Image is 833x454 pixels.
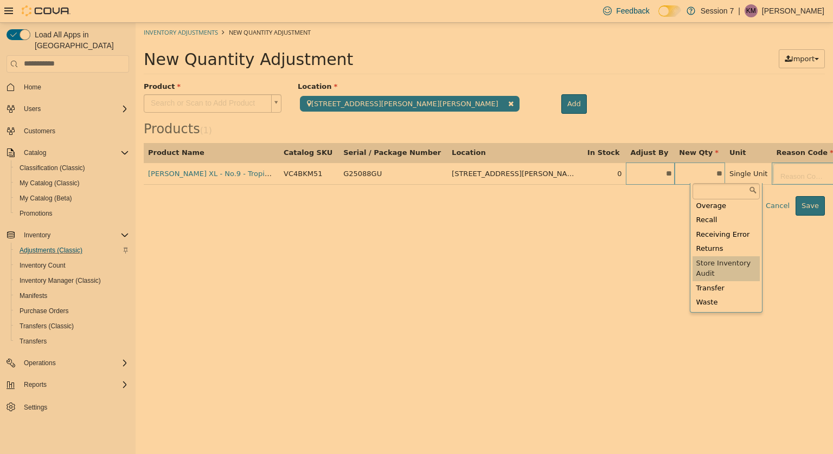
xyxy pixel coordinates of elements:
div: Waste [557,273,624,287]
span: Inventory Manager (Classic) [15,274,129,287]
span: My Catalog (Beta) [20,194,72,203]
span: Classification (Classic) [20,164,85,172]
span: Customers [20,124,129,138]
div: Overage [557,176,624,191]
span: Users [24,105,41,113]
span: Transfers (Classic) [20,322,74,330]
iframe: To enrich screen reader interactions, please activate Accessibility in Grammarly extension settings [136,23,833,454]
button: Reports [20,378,51,391]
button: Adjustments (Classic) [11,243,133,258]
span: Transfers (Classic) [15,320,129,333]
button: Manifests [11,288,133,303]
p: Session 7 [701,4,734,17]
a: My Catalog (Classic) [15,177,84,190]
a: Promotions [15,207,57,220]
nav: Complex example [7,75,129,443]
span: Adjustments (Classic) [20,246,82,255]
button: Settings [2,399,133,414]
span: Inventory Count [20,261,66,270]
span: Transfers [15,335,129,348]
a: Transfers [15,335,51,348]
button: Users [2,101,133,116]
button: Catalog [20,146,50,159]
a: Settings [20,401,52,414]
span: Manifests [20,291,47,300]
a: Classification (Classic) [15,161,89,174]
a: Manifests [15,289,52,302]
span: Catalog [24,148,46,157]
a: Transfers (Classic) [15,320,78,333]
span: Operations [20,356,129,369]
span: Transfers [20,337,47,346]
span: Feedback [616,5,649,16]
div: Receiving Error [557,205,624,219]
span: Operations [24,359,56,367]
span: Reports [24,380,47,389]
a: Adjustments (Classic) [15,244,87,257]
button: Inventory [20,229,55,242]
button: My Catalog (Classic) [11,176,133,191]
span: Inventory Manager (Classic) [20,276,101,285]
span: KM [746,4,756,17]
span: Load All Apps in [GEOGRAPHIC_DATA] [30,29,129,51]
div: Recall [557,190,624,205]
button: Catalog [2,145,133,160]
span: Adjustments (Classic) [15,244,129,257]
img: Cova [22,5,71,16]
button: Reports [2,377,133,392]
button: Home [2,79,133,95]
span: My Catalog (Beta) [15,192,129,205]
button: Operations [2,355,133,371]
button: Operations [20,356,60,369]
button: My Catalog (Beta) [11,191,133,206]
button: Classification (Classic) [11,160,133,176]
span: My Catalog (Classic) [20,179,80,187]
span: Catalog [20,146,129,159]
input: Dark Mode [658,5,681,17]
span: Users [20,102,129,115]
button: Users [20,102,45,115]
span: Home [24,83,41,92]
a: Purchase Orders [15,304,73,317]
span: Reports [20,378,129,391]
span: Inventory Count [15,259,129,272]
span: Promotions [15,207,129,220]
button: Inventory [2,228,133,243]
p: | [738,4,740,17]
div: Returns [557,219,624,234]
span: Home [20,80,129,94]
span: Classification (Classic) [15,161,129,174]
span: Settings [20,400,129,413]
button: Promotions [11,206,133,221]
div: Store Inventory Audit [557,234,624,258]
button: Customers [2,123,133,139]
span: Purchase Orders [20,307,69,315]
a: Customers [20,125,60,138]
span: Inventory [20,229,129,242]
span: Purchase Orders [15,304,129,317]
button: Inventory Count [11,258,133,273]
button: Transfers [11,334,133,349]
p: [PERSON_NAME] [762,4,824,17]
span: Customers [24,127,55,135]
span: Promotions [20,209,53,218]
a: My Catalog (Beta) [15,192,76,205]
button: Purchase Orders [11,303,133,319]
button: Transfers (Classic) [11,319,133,334]
a: Inventory Count [15,259,70,272]
span: My Catalog (Classic) [15,177,129,190]
a: Home [20,81,46,94]
span: Manifests [15,289,129,302]
a: Inventory Manager (Classic) [15,274,105,287]
span: Inventory [24,231,50,239]
div: Kate McCarthy [745,4,758,17]
span: Settings [24,403,47,412]
button: Inventory Manager (Classic) [11,273,133,288]
div: Transfer [557,258,624,273]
